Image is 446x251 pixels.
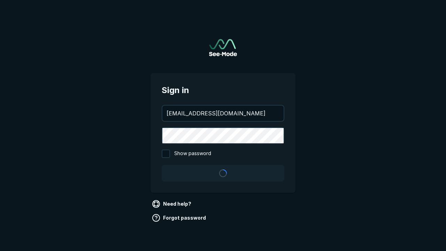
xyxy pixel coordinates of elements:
a: Need help? [151,198,194,210]
a: Go to sign in [209,39,237,56]
a: Forgot password [151,212,209,223]
img: See-Mode Logo [209,39,237,56]
span: Show password [174,150,211,158]
span: Sign in [162,84,284,97]
input: your@email.com [162,106,284,121]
